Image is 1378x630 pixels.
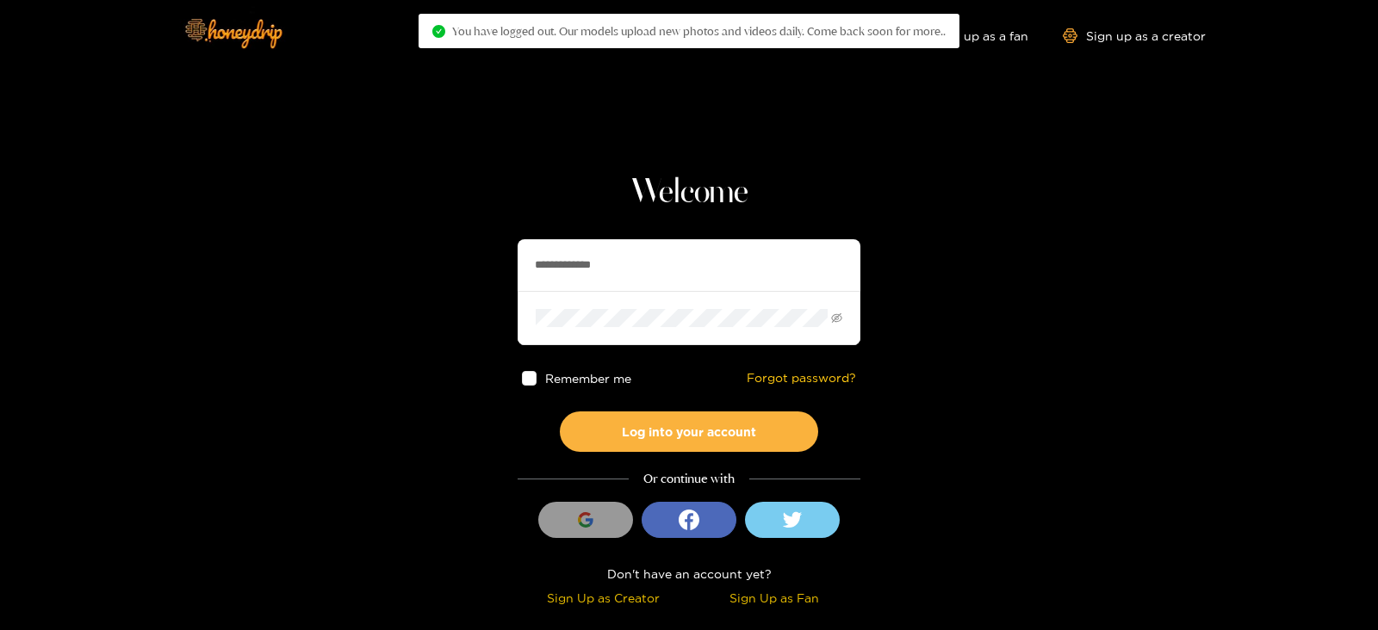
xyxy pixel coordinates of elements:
span: check-circle [432,25,445,38]
div: Sign Up as Creator [522,588,685,608]
h1: Welcome [518,172,860,213]
div: Or continue with [518,469,860,489]
div: Don't have an account yet? [518,564,860,584]
a: Forgot password? [747,371,856,386]
a: Sign up as a creator [1063,28,1206,43]
span: eye-invisible [831,312,842,324]
button: Log into your account [560,411,818,452]
div: Sign Up as Fan [693,588,856,608]
span: You have logged out. Our models upload new photos and videos daily. Come back soon for more.. [452,24,946,38]
a: Sign up as a fan [910,28,1028,43]
span: Remember me [545,372,631,385]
